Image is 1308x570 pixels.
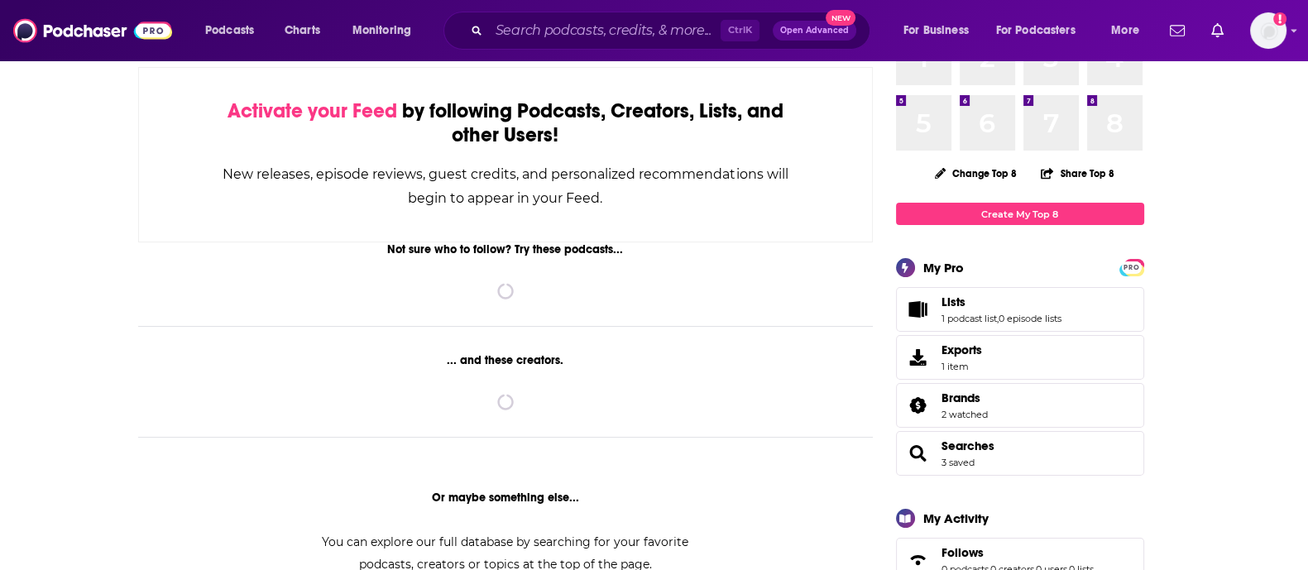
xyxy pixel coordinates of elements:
button: open menu [1100,17,1160,44]
span: Charts [285,19,320,42]
div: by following Podcasts, Creators, Lists, and other Users! [222,99,790,147]
a: Show notifications dropdown [1205,17,1230,45]
span: Podcasts [205,19,254,42]
div: Or maybe something else... [138,491,874,505]
span: Monitoring [352,19,411,42]
div: My Activity [923,510,989,526]
span: More [1111,19,1139,42]
img: User Profile [1250,12,1286,49]
span: Exports [902,346,935,369]
div: ... and these creators. [138,353,874,367]
span: PRO [1122,261,1142,274]
span: Ctrl K [721,20,759,41]
span: Brands [896,383,1144,428]
a: Create My Top 8 [896,203,1144,225]
button: Change Top 8 [925,163,1028,184]
div: Search podcasts, credits, & more... [459,12,886,50]
span: 1 item [941,361,982,372]
span: Open Advanced [780,26,849,35]
div: Not sure who to follow? Try these podcasts... [138,242,874,256]
span: Lists [896,287,1144,332]
a: 2 watched [941,409,988,420]
span: , [997,313,999,324]
button: open menu [985,17,1100,44]
button: Open AdvancedNew [773,21,856,41]
a: Follows [941,545,1094,560]
input: Search podcasts, credits, & more... [489,17,721,44]
button: Show profile menu [1250,12,1286,49]
a: Exports [896,335,1144,380]
a: Brands [902,394,935,417]
a: Lists [902,298,935,321]
a: Lists [941,295,1061,309]
a: Searches [902,442,935,465]
a: Searches [941,438,994,453]
a: Brands [941,390,988,405]
span: Exports [941,342,982,357]
a: 1 podcast list [941,313,997,324]
span: Brands [941,390,980,405]
div: My Pro [923,260,964,275]
span: Lists [941,295,965,309]
div: New releases, episode reviews, guest credits, and personalized recommendations will begin to appe... [222,162,790,210]
a: Charts [274,17,330,44]
button: open menu [341,17,433,44]
a: 3 saved [941,457,975,468]
span: For Business [903,19,969,42]
img: Podchaser - Follow, Share and Rate Podcasts [13,15,172,46]
span: Activate your Feed [228,98,397,123]
a: 0 episode lists [999,313,1061,324]
svg: Add a profile image [1273,12,1286,26]
span: Follows [941,545,984,560]
button: open menu [194,17,275,44]
span: Logged in as khileman [1250,12,1286,49]
span: For Podcasters [996,19,1076,42]
button: Share Top 8 [1040,157,1114,189]
a: PRO [1122,261,1142,273]
span: New [826,10,855,26]
button: open menu [892,17,989,44]
a: Show notifications dropdown [1163,17,1191,45]
span: Searches [896,431,1144,476]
